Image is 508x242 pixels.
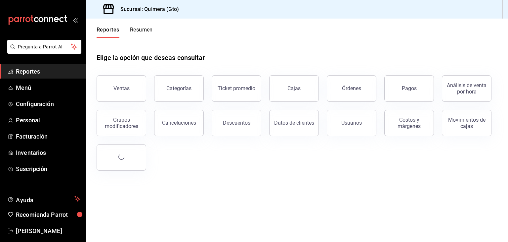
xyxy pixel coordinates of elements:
[16,210,80,219] span: Recomienda Parrot
[218,85,255,91] div: Ticket promedio
[16,132,80,141] span: Facturación
[5,48,81,55] a: Pregunta a Parrot AI
[16,83,80,92] span: Menú
[16,99,80,108] span: Configuración
[212,110,261,136] button: Descuentos
[154,110,204,136] button: Cancelaciones
[115,5,179,13] h3: Sucursal: Quimera (Gto)
[446,82,487,95] div: Análisis de venta por hora
[166,85,191,91] div: Categorías
[342,85,361,91] div: Órdenes
[341,120,362,126] div: Usuarios
[223,120,250,126] div: Descuentos
[269,75,319,102] button: Cajas
[402,85,417,91] div: Pagos
[389,117,430,129] div: Costos y márgenes
[446,117,487,129] div: Movimientos de cajas
[16,164,80,173] span: Suscripción
[16,195,72,203] span: Ayuda
[327,75,376,102] button: Órdenes
[97,27,153,38] div: navigation tabs
[101,117,142,129] div: Grupos modificadores
[442,75,491,102] button: Análisis de venta por hora
[97,75,146,102] button: Ventas
[16,226,80,235] span: [PERSON_NAME]
[16,67,80,76] span: Reportes
[269,110,319,136] button: Datos de clientes
[113,85,130,91] div: Ventas
[327,110,376,136] button: Usuarios
[97,27,119,38] button: Reportes
[16,148,80,157] span: Inventarios
[130,27,153,38] button: Resumen
[442,110,491,136] button: Movimientos de cajas
[384,110,434,136] button: Costos y márgenes
[287,85,301,91] div: Cajas
[384,75,434,102] button: Pagos
[154,75,204,102] button: Categorías
[18,43,71,50] span: Pregunta a Parrot AI
[97,53,205,63] h1: Elige la opción que deseas consultar
[7,40,81,54] button: Pregunta a Parrot AI
[73,17,78,23] button: open_drawer_menu
[16,116,80,125] span: Personal
[212,75,261,102] button: Ticket promedio
[274,120,314,126] div: Datos de clientes
[162,120,196,126] div: Cancelaciones
[97,110,146,136] button: Grupos modificadores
